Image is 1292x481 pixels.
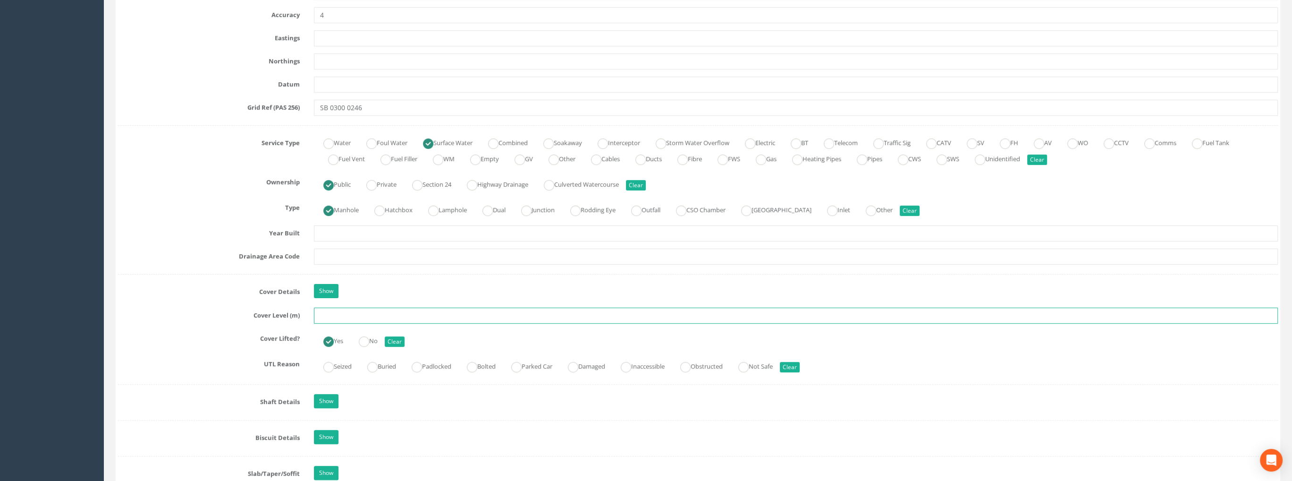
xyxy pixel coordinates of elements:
label: Biscuit Details [111,430,307,442]
label: CWS [888,151,921,165]
label: BT [781,135,808,149]
label: CSO Chamber [667,202,726,216]
label: Junction [512,202,555,216]
button: Clear [900,206,920,216]
a: Show [314,466,338,480]
label: Section 24 [403,177,451,190]
label: CATV [917,135,951,149]
label: Electric [735,135,775,149]
a: Show [314,430,338,444]
label: Comms [1135,135,1176,149]
label: AV [1024,135,1052,149]
label: Pipes [847,151,882,165]
label: Other [856,202,893,216]
label: Datum [111,77,307,89]
label: FH [990,135,1018,149]
label: Highway Drainage [457,177,528,190]
label: Grid Ref (PAS 256) [111,100,307,112]
label: Rodding Eye [561,202,616,216]
label: Hatchbox [365,202,413,216]
a: Show [314,284,338,298]
label: Storm Water Overflow [646,135,729,149]
label: SV [957,135,984,149]
label: Ownership [111,174,307,187]
label: Cover Level (m) [111,308,307,320]
label: Not Safe [729,359,773,372]
label: Heating Pipes [783,151,841,165]
a: Show [314,394,338,408]
label: WO [1058,135,1088,149]
label: Slab/Taper/Soffit [111,466,307,478]
label: Eastings [111,30,307,43]
label: Water [314,135,351,149]
label: Fuel Vent [319,151,365,165]
label: Damaged [558,359,605,372]
label: Inlet [818,202,850,216]
label: UTL Reason [111,356,307,369]
label: No [349,333,378,347]
div: Open Intercom Messenger [1260,449,1283,472]
label: Fuel Filler [371,151,417,165]
label: WM [423,151,455,165]
label: Shaft Details [111,394,307,406]
label: Ducts [626,151,662,165]
label: Accuracy [111,7,307,19]
label: Year Built [111,225,307,238]
label: Parked Car [502,359,552,372]
label: Service Type [111,135,307,147]
button: Clear [385,336,405,347]
label: Seized [314,359,352,372]
label: Inaccessible [611,359,665,372]
label: FWS [708,151,740,165]
label: Foul Water [357,135,407,149]
label: Surface Water [414,135,473,149]
label: Type [111,200,307,212]
label: Combined [479,135,528,149]
label: Bolted [457,359,496,372]
label: Gas [746,151,777,165]
label: Northings [111,53,307,66]
label: Cover Lifted? [111,331,307,343]
label: Yes [314,333,343,347]
label: Culverted Watercourse [534,177,619,190]
button: Clear [626,180,646,190]
label: Fibre [668,151,702,165]
button: Clear [1027,155,1047,165]
label: Other [539,151,575,165]
label: Drainage Area Code [111,249,307,261]
label: Buried [358,359,396,372]
label: [GEOGRAPHIC_DATA] [732,202,811,216]
label: Cover Details [111,284,307,296]
label: Private [357,177,397,190]
label: Lamphole [419,202,467,216]
label: Obstructed [671,359,723,372]
label: GV [505,151,533,165]
label: Telecom [814,135,858,149]
label: SWS [927,151,959,165]
button: Clear [780,362,800,372]
label: Soakaway [534,135,582,149]
label: Empty [461,151,499,165]
label: Public [314,177,351,190]
label: CCTV [1094,135,1129,149]
label: Traffic Sig [864,135,911,149]
label: Unidentified [965,151,1020,165]
label: Interceptor [588,135,640,149]
label: Outfall [622,202,660,216]
label: Fuel Tank [1182,135,1229,149]
label: Cables [582,151,620,165]
label: Dual [473,202,506,216]
label: Manhole [314,202,359,216]
label: Padlocked [402,359,451,372]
